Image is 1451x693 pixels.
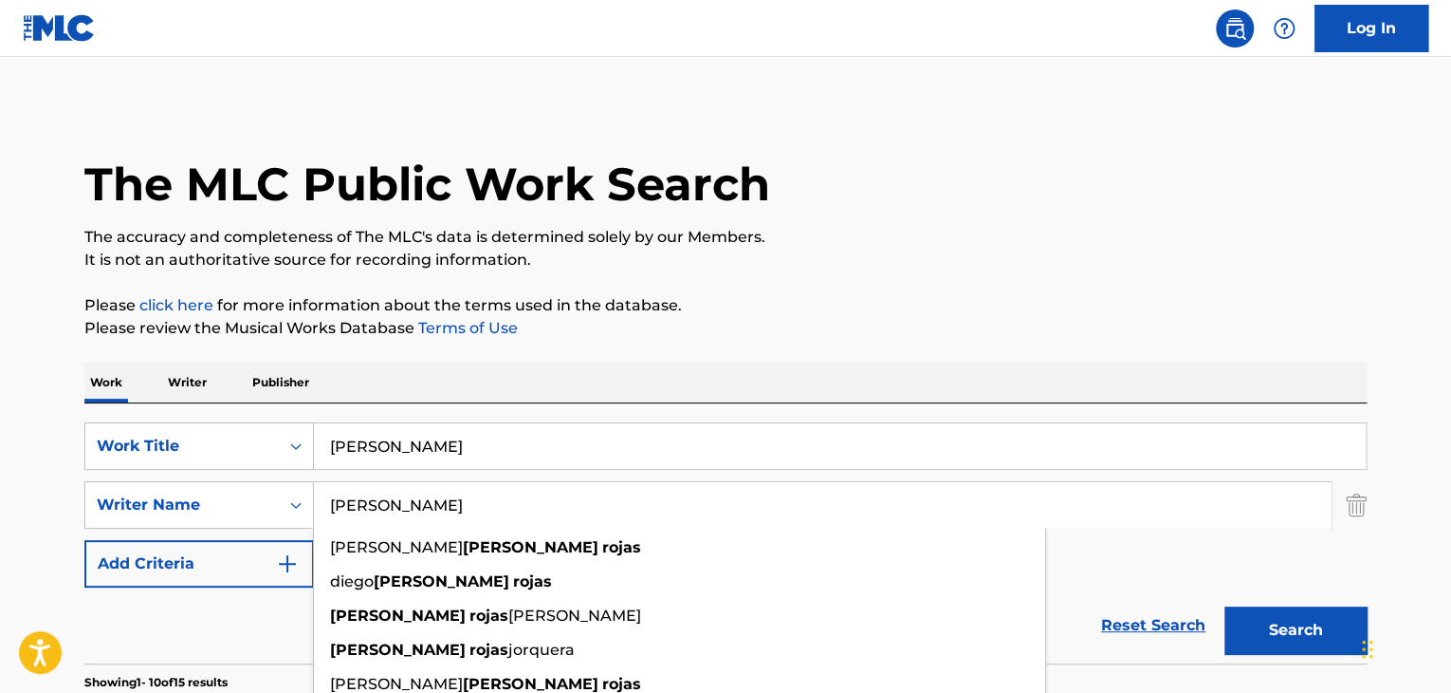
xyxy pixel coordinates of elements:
[602,538,641,556] strong: rojas
[1314,5,1428,52] a: Log In
[1362,621,1373,678] div: Arrastrar
[84,540,314,588] button: Add Criteria
[374,572,509,590] strong: [PERSON_NAME]
[463,675,598,693] strong: [PERSON_NAME]
[84,156,770,213] h1: The MLC Public Work Search
[513,572,552,590] strong: rojas
[1346,481,1367,529] img: Delete Criterion
[330,572,374,590] span: diego
[247,363,315,403] p: Publisher
[1265,9,1303,47] div: Help
[1216,9,1254,47] a: Public Search
[1224,607,1367,654] button: Search
[97,494,267,516] div: Writer Name
[330,641,466,659] strong: [PERSON_NAME]
[1356,602,1451,693] div: Widget de chat
[23,14,96,42] img: MLC Logo
[508,607,641,625] span: [PERSON_NAME]
[1092,605,1215,646] a: Reset Search
[469,607,508,625] strong: rojas
[84,317,1367,340] p: Please review the Musical Works Database
[1273,17,1295,40] img: help
[84,422,1367,664] form: Search Form
[330,675,463,693] span: [PERSON_NAME]
[1356,602,1451,693] iframe: Chat Widget
[508,641,575,659] span: jorquera
[84,674,228,691] p: Showing 1 - 10 of 15 results
[84,249,1367,272] p: It is not an authoritative source for recording information.
[463,538,598,556] strong: [PERSON_NAME]
[330,538,463,556] span: [PERSON_NAME]
[84,226,1367,249] p: The accuracy and completeness of The MLC's data is determined solely by our Members.
[1223,17,1246,40] img: search
[602,675,641,693] strong: rojas
[84,363,128,403] p: Work
[139,296,213,314] a: click here
[330,607,466,625] strong: [PERSON_NAME]
[276,553,299,575] img: 9d2ae6d4665cec9f34b9.svg
[414,319,518,337] a: Terms of Use
[97,435,267,458] div: Work Title
[469,641,508,659] strong: rojas
[84,294,1367,317] p: Please for more information about the terms used in the database.
[162,363,212,403] p: Writer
